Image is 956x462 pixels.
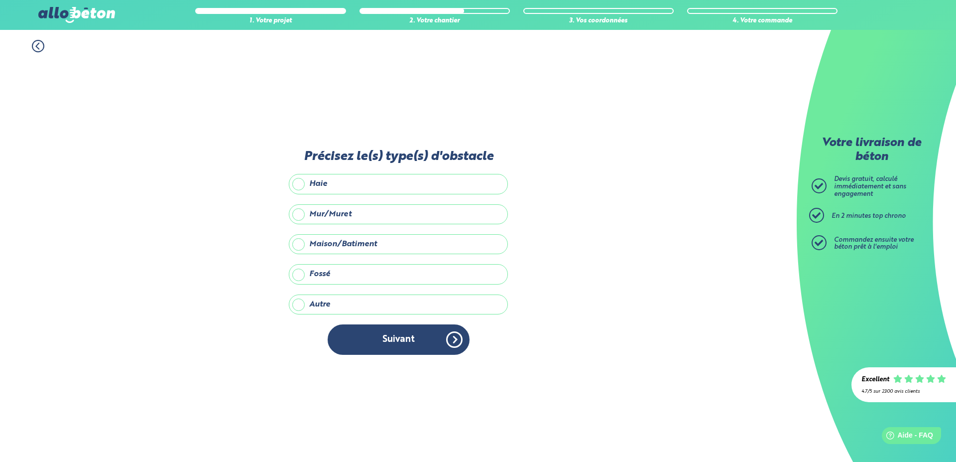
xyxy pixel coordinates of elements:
label: Autre [289,295,508,314]
button: Suivant [328,324,470,355]
label: Haie [289,174,508,194]
span: Devis gratuit, calculé immédiatement et sans engagement [834,176,906,197]
div: 4. Votre commande [687,17,837,25]
label: Fossé [289,264,508,284]
span: En 2 minutes top chrono [832,213,906,219]
iframe: Help widget launcher [867,423,945,451]
div: 4.7/5 sur 2300 avis clients [861,389,946,394]
div: Excellent [861,376,889,384]
div: 3. Vos coordonnées [523,17,674,25]
div: 2. Votre chantier [359,17,510,25]
div: 1. Votre projet [195,17,346,25]
label: Maison/Batiment [289,234,508,254]
p: Votre livraison de béton [814,137,929,164]
label: Précisez le(s) type(s) d'obstacle [289,150,508,164]
img: allobéton [38,7,115,23]
span: Commandez ensuite votre béton prêt à l'emploi [834,237,914,251]
label: Mur/Muret [289,204,508,224]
